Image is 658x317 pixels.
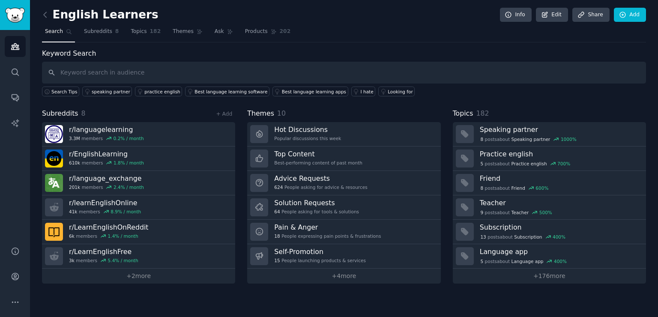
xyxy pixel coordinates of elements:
a: +176more [453,269,646,284]
h3: Language app [480,247,640,256]
a: Pain & Anger18People expressing pain points & frustrations [247,220,440,244]
span: 9 [480,209,483,215]
span: 610k [69,160,80,166]
span: 8 [480,136,483,142]
a: +2more [42,269,235,284]
a: Solution Requests64People asking for tools & solutions [247,195,440,220]
div: 8.9 % / month [111,209,141,215]
h3: Practice english [480,150,640,158]
div: members [69,184,144,190]
a: Subreddits8 [81,25,122,42]
h3: r/ LearnEnglishOnReddit [69,223,149,232]
a: Topics182 [128,25,164,42]
a: Language app5postsaboutLanguage app400% [453,244,646,269]
a: Subscription13postsaboutSubscription400% [453,220,646,244]
a: practice english [135,87,182,96]
span: Themes [247,108,274,119]
div: 400 % [554,258,567,264]
span: 182 [476,109,489,117]
a: Themes [170,25,206,42]
span: 8 [480,185,483,191]
div: speaking partner [92,89,130,95]
div: post s about [480,184,549,192]
div: 1.8 % / month [114,160,144,166]
img: LearnEnglishOnReddit [45,223,63,241]
div: Popular discussions this week [274,135,341,141]
div: Best language learning apps [282,89,346,95]
a: r/language_exchange201kmembers2.4% / month [42,171,235,195]
div: I hate [361,89,374,95]
a: Edit [536,8,568,22]
div: members [69,209,141,215]
div: 400 % [553,234,565,240]
div: members [69,135,144,141]
a: Friend8postsaboutFriend600% [453,171,646,195]
span: 5 [480,258,483,264]
div: Looking for [388,89,413,95]
a: r/EnglishLearning610kmembers1.8% / month [42,147,235,171]
span: 15 [274,257,280,263]
span: Ask [215,28,224,36]
div: 600 % [535,185,548,191]
div: post s about [480,233,566,241]
a: Advice Requests624People asking for advice & resources [247,171,440,195]
img: languagelearning [45,125,63,143]
span: 6k [69,233,75,239]
a: r/LearnEnglishOnReddit6kmembers1.4% / month [42,220,235,244]
a: Search [42,25,75,42]
a: Teacher9postsaboutTeacher500% [453,195,646,220]
div: 5.4 % / month [108,257,138,263]
h3: r/ language_exchange [69,174,144,183]
a: + Add [216,111,232,117]
a: speaking partner [82,87,132,96]
span: 13 [480,234,486,240]
img: language_exchange [45,174,63,192]
h3: Solution Requests [274,198,359,207]
div: 0.2 % / month [114,135,144,141]
div: post s about [480,160,571,167]
div: post s about [480,209,553,216]
span: 201k [69,184,80,190]
h3: Pain & Anger [274,223,381,232]
a: Looking for [378,87,415,96]
div: People expressing pain points & frustrations [274,233,381,239]
span: Subreddits [42,108,78,119]
div: People asking for advice & resources [274,184,367,190]
div: practice english [144,89,180,95]
span: 64 [274,209,280,215]
span: Topics [453,108,473,119]
span: 8 [115,28,119,36]
span: Topics [131,28,147,36]
span: 5 [480,161,483,167]
span: 41k [69,209,77,215]
div: 500 % [539,209,552,215]
a: Self-Promotion15People launching products & services [247,244,440,269]
a: Speaking partner8postsaboutSpeaking partner1000% [453,122,646,147]
div: post s about [480,257,568,265]
span: Themes [173,28,194,36]
h3: r/ LearnEnglishFree [69,247,138,256]
div: 700 % [557,161,570,167]
a: +4more [247,269,440,284]
a: r/LearnEnglishFree3kmembers5.4% / month [42,244,235,269]
a: r/learnEnglishOnline41kmembers8.9% / month [42,195,235,220]
div: Best language learning software [194,89,267,95]
h3: Advice Requests [274,174,367,183]
a: Top ContentBest-performing content of past month [247,147,440,171]
h2: English Learners [42,8,159,22]
div: Best-performing content of past month [274,160,362,166]
a: Share [572,8,609,22]
span: Friend [511,185,525,191]
a: Practice english5postsaboutPractice english700% [453,147,646,171]
span: Teacher [511,209,529,215]
span: 18 [274,233,280,239]
span: Products [245,28,268,36]
span: 624 [274,184,283,190]
div: People asking for tools & solutions [274,209,359,215]
span: Search Tips [51,89,78,95]
img: GummySearch logo [5,8,25,23]
div: post s about [480,135,577,143]
label: Keyword Search [42,49,96,57]
div: 1.4 % / month [108,233,138,239]
h3: r/ languagelearning [69,125,144,134]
